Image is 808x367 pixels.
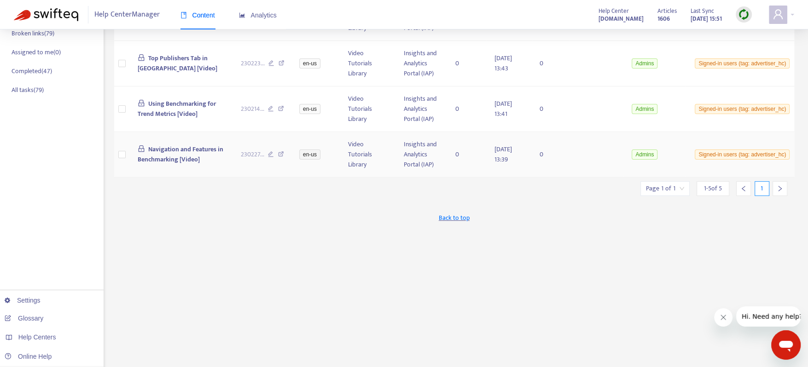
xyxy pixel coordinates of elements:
[240,58,264,69] span: 230223 ...
[5,353,52,360] a: Online Help
[777,185,783,192] span: right
[773,9,784,20] span: user
[494,144,512,165] span: [DATE] 13:39
[138,144,224,165] span: Navigation and Features in Benchmarking [Video]
[632,58,657,69] span: Admins
[6,6,66,14] span: Hi. Need any help?
[12,85,44,95] p: All tasks ( 79 )
[138,98,216,119] span: Using Benchmarking for Trend Metrics [Video]
[657,14,670,24] strong: 1606
[138,145,145,152] span: lock
[299,149,320,160] span: en-us
[439,213,470,223] span: Back to top
[532,41,569,86] td: 0
[755,181,769,196] div: 1
[138,53,217,74] span: Top Publishers Tab in [GEOGRAPHIC_DATA] [Video]
[5,297,41,304] a: Settings
[396,41,448,86] td: Insights and Analytics Portal (IAP)
[341,41,396,86] td: Video Tutorials Library
[632,149,657,160] span: Admins
[396,86,448,132] td: Insights and Analytics Portal (IAP)
[299,58,320,69] span: en-us
[714,308,732,327] iframe: Close message
[599,14,644,24] strong: [DOMAIN_NAME]
[704,183,722,193] span: 1 - 5 of 5
[18,333,56,341] span: Help Centers
[239,12,245,18] span: area-chart
[632,104,657,114] span: Admins
[532,132,569,178] td: 0
[771,330,801,360] iframe: Button to launch messaging window
[240,104,264,114] span: 230214 ...
[691,14,722,24] strong: [DATE] 15:51
[12,47,61,57] p: Assigned to me ( 0 )
[494,53,512,74] span: [DATE] 13:43
[341,86,396,132] td: Video Tutorials Library
[738,9,750,20] img: sync.dc5367851b00ba804db3.png
[240,149,264,160] span: 230227 ...
[12,66,52,76] p: Completed ( 47 )
[341,132,396,178] td: Video Tutorials Library
[448,86,487,132] td: 0
[691,6,714,16] span: Last Sync
[448,132,487,178] td: 0
[14,8,78,21] img: Swifteq
[695,149,790,160] span: Signed-in users (tag: advertiser_hc)
[299,104,320,114] span: en-us
[12,29,54,38] p: Broken links ( 79 )
[5,315,43,322] a: Glossary
[448,41,487,86] td: 0
[180,11,215,19] span: Content
[138,54,145,61] span: lock
[180,12,187,18] span: book
[740,185,747,192] span: left
[657,6,677,16] span: Articles
[695,104,790,114] span: Signed-in users (tag: advertiser_hc)
[494,98,512,119] span: [DATE] 13:41
[599,13,644,24] a: [DOMAIN_NAME]
[138,99,145,107] span: lock
[396,132,448,178] td: Insights and Analytics Portal (IAP)
[736,306,801,327] iframe: Message from company
[239,11,277,19] span: Analytics
[599,6,629,16] span: Help Center
[94,6,160,23] span: Help Center Manager
[695,58,790,69] span: Signed-in users (tag: advertiser_hc)
[532,86,569,132] td: 0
